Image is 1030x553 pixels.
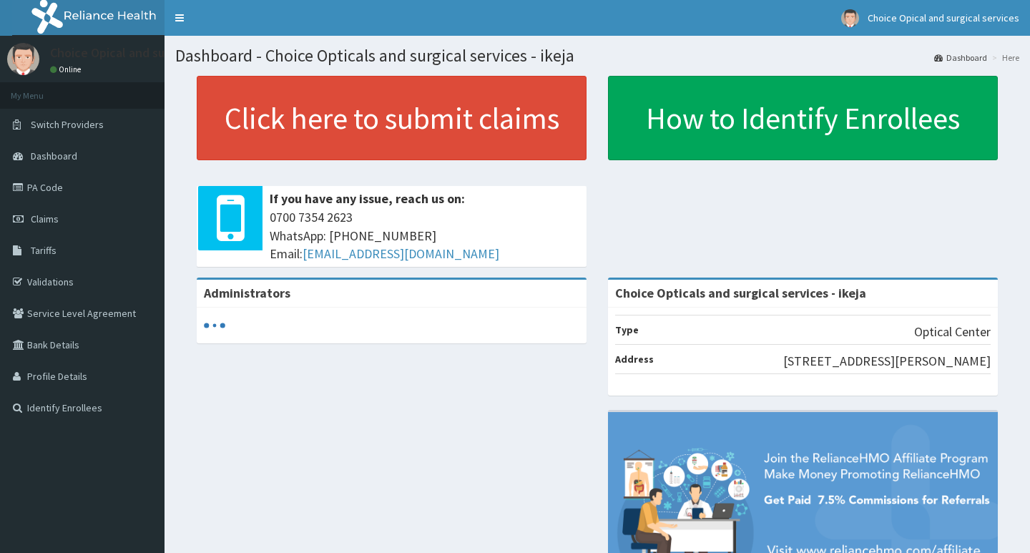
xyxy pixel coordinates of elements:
b: Type [615,323,639,336]
img: User Image [7,43,39,75]
p: [STREET_ADDRESS][PERSON_NAME] [783,352,991,371]
a: How to Identify Enrollees [608,76,998,160]
span: Tariffs [31,244,57,257]
span: 0700 7354 2623 WhatsApp: [PHONE_NUMBER] Email: [270,208,579,263]
a: Dashboard [934,52,987,64]
a: [EMAIL_ADDRESS][DOMAIN_NAME] [303,245,499,262]
span: Claims [31,212,59,225]
span: Choice Opical and surgical services [868,11,1019,24]
a: Click here to submit claims [197,76,587,160]
a: Online [50,64,84,74]
p: Choice Opical and surgical services [50,47,244,59]
b: Address [615,353,654,366]
h1: Dashboard - Choice Opticals and surgical services - ikeja [175,47,1019,65]
b: Administrators [204,285,290,301]
img: User Image [841,9,859,27]
strong: Choice Opticals and surgical services - ikeja [615,285,866,301]
p: Optical Center [914,323,991,341]
span: Switch Providers [31,118,104,131]
li: Here [989,52,1019,64]
svg: audio-loading [204,315,225,336]
span: Dashboard [31,150,77,162]
b: If you have any issue, reach us on: [270,190,465,207]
